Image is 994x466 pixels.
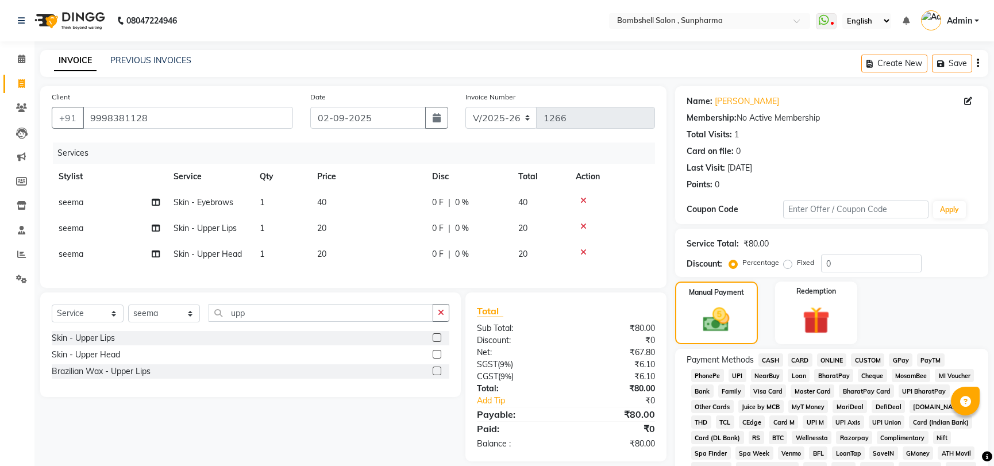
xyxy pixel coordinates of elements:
div: Discount: [687,258,722,270]
div: 0 [715,179,719,191]
span: Payment Methods [687,354,754,366]
span: | [448,197,450,209]
span: THD [691,415,711,429]
div: ( ) [468,359,566,371]
b: 08047224946 [126,5,177,37]
span: Bank [691,384,714,398]
div: ₹80.00 [566,322,664,334]
div: Name: [687,95,712,107]
label: Client [52,92,70,102]
div: Coupon Code [687,203,783,215]
span: UPI [729,369,746,382]
span: 1 [260,249,264,259]
span: | [448,222,450,234]
span: Venmo [778,446,805,460]
span: Wellnessta [792,431,831,444]
span: Loan [788,369,810,382]
th: Total [511,164,569,190]
span: seema [59,249,83,259]
div: Total Visits: [687,129,732,141]
img: _gift.svg [794,303,839,337]
span: Razorpay [836,431,872,444]
div: Last Visit: [687,162,725,174]
span: 9% [500,372,511,381]
span: Other Cards [691,400,734,413]
button: +91 [52,107,84,129]
span: 9% [500,360,511,369]
span: Spa Week [735,446,773,460]
div: ₹80.00 [743,238,769,250]
th: Stylist [52,164,167,190]
span: 1 [260,197,264,207]
label: Fixed [797,257,814,268]
div: ₹6.10 [566,371,664,383]
span: UPI BharatPay [899,384,950,398]
div: ₹67.80 [566,346,664,359]
span: Card M [769,415,798,429]
span: Card (DL Bank) [691,431,744,444]
div: Skin - Upper Head [52,349,120,361]
label: Date [310,92,326,102]
span: Juice by MCB [738,400,784,413]
label: Redemption [796,286,836,296]
img: Admin [921,10,941,30]
a: PREVIOUS INVOICES [110,55,191,66]
span: MariDeal [833,400,867,413]
span: Complimentary [877,431,928,444]
a: Add Tip [468,395,583,407]
th: Price [310,164,425,190]
span: 0 % [455,222,469,234]
div: ₹0 [566,422,664,436]
div: ₹6.10 [566,359,664,371]
div: No Active Membership [687,112,977,124]
a: INVOICE [54,51,97,71]
div: Net: [468,346,566,359]
img: _cash.svg [695,305,738,335]
div: Points: [687,179,712,191]
span: MyT Money [788,400,829,413]
div: Card on file: [687,145,734,157]
span: Visa Card [750,384,787,398]
span: Family [718,384,745,398]
span: BharatPay [814,369,853,382]
iframe: chat widget [946,420,983,455]
span: 20 [317,223,326,233]
div: [DATE] [727,162,752,174]
span: 0 F [432,222,444,234]
div: Services [53,143,664,164]
span: PhonePe [691,369,724,382]
label: Manual Payment [689,287,744,298]
span: Skin - Eyebrows [174,197,233,207]
span: Skin - Upper Head [174,249,242,259]
div: Brazilian Wax - Upper Lips [52,365,151,378]
span: 20 [317,249,326,259]
span: | [448,248,450,260]
span: 1 [260,223,264,233]
div: Balance : [468,438,566,450]
span: PayTM [917,353,945,367]
span: CGST [477,371,498,382]
input: Search or Scan [209,304,433,322]
div: ( ) [468,371,566,383]
div: ₹80.00 [566,407,664,421]
span: BFL [809,446,827,460]
button: Save [932,55,972,72]
span: 0 F [432,197,444,209]
span: Master Card [791,384,834,398]
span: UPI Union [869,415,905,429]
div: Total: [468,383,566,395]
div: ₹0 [582,395,664,407]
span: UPI M [803,415,827,429]
div: Membership: [687,112,737,124]
th: Qty [253,164,310,190]
div: ₹80.00 [566,383,664,395]
div: 1 [734,129,739,141]
div: ₹0 [566,334,664,346]
div: 0 [736,145,741,157]
span: SGST [477,359,498,369]
div: ₹80.00 [566,438,664,450]
span: RS [749,431,764,444]
span: NearBuy [751,369,784,382]
th: Action [569,164,655,190]
span: [DOMAIN_NAME] [910,400,968,413]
